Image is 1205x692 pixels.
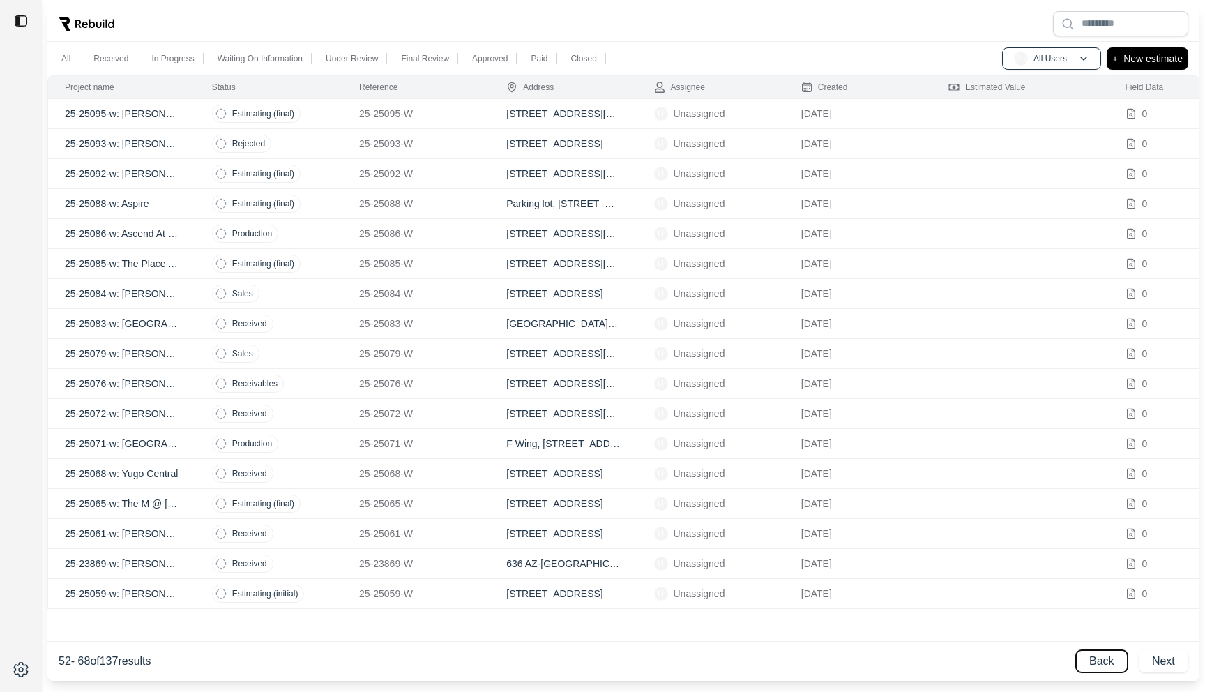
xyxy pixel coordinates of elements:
p: 25-25072-w: [PERSON_NAME] And [PERSON_NAME] [65,407,179,421]
p: 25-25071-w: [GEOGRAPHIC_DATA] [65,437,179,451]
p: Received [232,468,267,479]
p: 0 [1142,347,1148,361]
p: [DATE] [801,107,915,121]
div: Field Data [1126,82,1164,93]
td: [STREET_ADDRESS] [490,459,637,489]
p: [DATE] [801,137,915,151]
td: [STREET_ADDRESS] [490,519,637,549]
p: Unassigned [674,377,725,391]
p: 0 [1142,317,1148,331]
p: 25-25059-W [359,587,473,601]
p: Unassigned [674,107,725,121]
button: Back [1076,650,1128,672]
p: Received [232,558,267,569]
p: 25-25088-W [359,197,473,211]
p: 25-25093-w: [PERSON_NAME] [65,137,179,151]
p: 25-25076-W [359,377,473,391]
td: F Wing, [STREET_ADDRESS][PERSON_NAME] [490,429,637,459]
p: 25-25086-W [359,227,473,241]
p: 0 [1142,137,1148,151]
p: 0 [1142,197,1148,211]
p: Rejected [232,138,265,149]
p: Estimating (final) [232,258,294,269]
p: 0 [1142,407,1148,421]
span: U [654,467,668,481]
span: U [654,437,668,451]
p: Unassigned [674,437,725,451]
span: U [654,197,668,211]
p: Approved [472,53,508,64]
p: Unassigned [674,467,725,481]
span: U [654,377,668,391]
span: U [654,227,668,241]
p: Unassigned [674,257,725,271]
td: [STREET_ADDRESS][PERSON_NAME] [490,369,637,399]
p: [DATE] [801,347,915,361]
p: Waiting On Information [218,53,303,64]
p: Production [232,228,272,239]
p: 25-25092-w: [PERSON_NAME][GEOGRAPHIC_DATA] [65,167,179,181]
p: [DATE] [801,557,915,571]
td: [STREET_ADDRESS] [490,279,637,309]
p: 52 - 68 of 137 results [59,653,151,670]
button: +New estimate [1107,47,1188,70]
p: 0 [1142,227,1148,241]
p: Unassigned [674,137,725,151]
p: [DATE] [801,377,915,391]
p: 25-25093-W [359,137,473,151]
p: 25-25065-W [359,497,473,511]
span: U [654,167,668,181]
td: 636 AZ-[GEOGRAPHIC_DATA], [GEOGRAPHIC_DATA] [490,549,637,579]
p: [DATE] [801,497,915,511]
span: U [654,347,668,361]
p: Unassigned [674,227,725,241]
p: 25-25092-W [359,167,473,181]
span: U [654,137,668,151]
span: U [654,527,668,541]
td: [STREET_ADDRESS][PERSON_NAME] [490,99,637,129]
p: 25-25085-w: The Place At [GEOGRAPHIC_DATA][PERSON_NAME] 19 [65,257,179,271]
div: Created [801,82,848,93]
p: [DATE] [801,287,915,301]
p: All Users [1033,53,1067,64]
p: [DATE] [801,527,915,541]
p: Production [232,438,272,449]
span: U [654,287,668,301]
button: Next [1139,650,1188,672]
p: Sales [232,348,253,359]
p: 25-25061-w: [PERSON_NAME] [65,527,179,541]
p: 25-25068-W [359,467,473,481]
p: [DATE] [801,437,915,451]
p: Closed [571,53,597,64]
p: 25-23869-W [359,557,473,571]
span: U [654,107,668,121]
p: [DATE] [801,467,915,481]
p: [DATE] [801,167,915,181]
p: Estimating (final) [232,108,294,119]
span: U [654,587,668,601]
p: Estimating (final) [232,198,294,209]
p: 0 [1142,527,1148,541]
p: Unassigned [674,197,725,211]
p: 25-25084-w: [PERSON_NAME] [65,287,179,301]
p: 0 [1142,437,1148,451]
p: + [1112,50,1118,67]
p: Unassigned [674,167,725,181]
p: [DATE] [801,227,915,241]
span: U [654,317,668,331]
p: 25-25084-W [359,287,473,301]
p: 25-25095-w: [PERSON_NAME] [65,107,179,121]
p: [DATE] [801,257,915,271]
p: 0 [1142,587,1148,601]
p: 25-25095-W [359,107,473,121]
td: [STREET_ADDRESS][PERSON_NAME] [490,339,637,369]
p: Unassigned [674,587,725,601]
p: 0 [1142,257,1148,271]
p: Under Review [326,53,378,64]
p: Received [232,528,267,539]
p: Final Review [401,53,449,64]
img: Rebuild [59,17,114,31]
p: 0 [1142,467,1148,481]
p: 25-25085-W [359,257,473,271]
td: [STREET_ADDRESS][PERSON_NAME] [490,159,637,189]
